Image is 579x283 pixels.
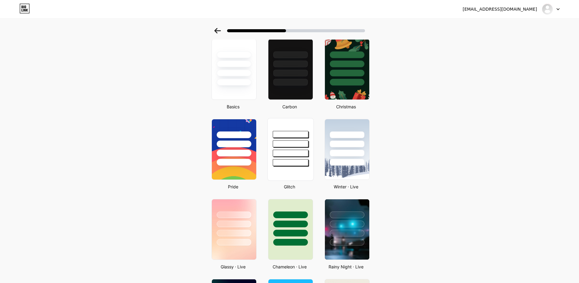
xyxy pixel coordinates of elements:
[210,183,257,190] div: Pride
[323,264,370,270] div: Rainy Night · Live
[542,3,553,15] img: carmenbabalu
[210,103,257,110] div: Basics
[266,103,313,110] div: Carbon
[323,103,370,110] div: Christmas
[463,6,537,12] div: [EMAIL_ADDRESS][DOMAIN_NAME]
[323,183,370,190] div: Winter · Live
[210,264,257,270] div: Glassy · Live
[266,264,313,270] div: Chameleon · Live
[266,183,313,190] div: Glitch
